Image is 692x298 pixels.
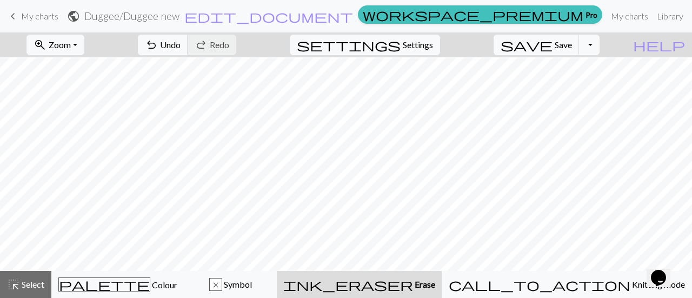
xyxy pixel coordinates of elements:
div: x [210,279,222,292]
span: edit_document [184,9,353,24]
span: Select [20,279,44,289]
iframe: chat widget [647,255,681,287]
button: Undo [138,35,188,55]
a: My charts [6,7,58,25]
a: My charts [607,5,653,27]
span: Colour [150,280,177,290]
span: ink_eraser [283,277,413,292]
span: Undo [160,39,181,50]
span: highlight_alt [7,277,20,292]
span: Settings [403,38,433,51]
h2: Duggee / Duggee new [84,10,179,22]
span: Erase [413,279,435,289]
span: save [501,37,553,52]
span: help [633,37,685,52]
span: settings [297,37,401,52]
span: public [67,9,80,24]
i: Settings [297,38,401,51]
span: My charts [21,11,58,21]
span: keyboard_arrow_left [6,9,19,24]
button: Erase [277,271,442,298]
button: Save [494,35,580,55]
span: Zoom [49,39,71,50]
a: Library [653,5,688,27]
span: Knitting mode [630,279,685,289]
button: Colour [51,271,184,298]
span: call_to_action [449,277,630,292]
span: Save [555,39,572,50]
button: Zoom [26,35,84,55]
button: SettingsSettings [290,35,440,55]
span: Symbol [222,279,252,289]
span: undo [145,37,158,52]
span: zoom_in [34,37,46,52]
a: Pro [358,5,602,24]
span: palette [59,277,150,292]
span: workspace_premium [363,7,583,22]
button: x Symbol [184,271,277,298]
button: Knitting mode [442,271,692,298]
